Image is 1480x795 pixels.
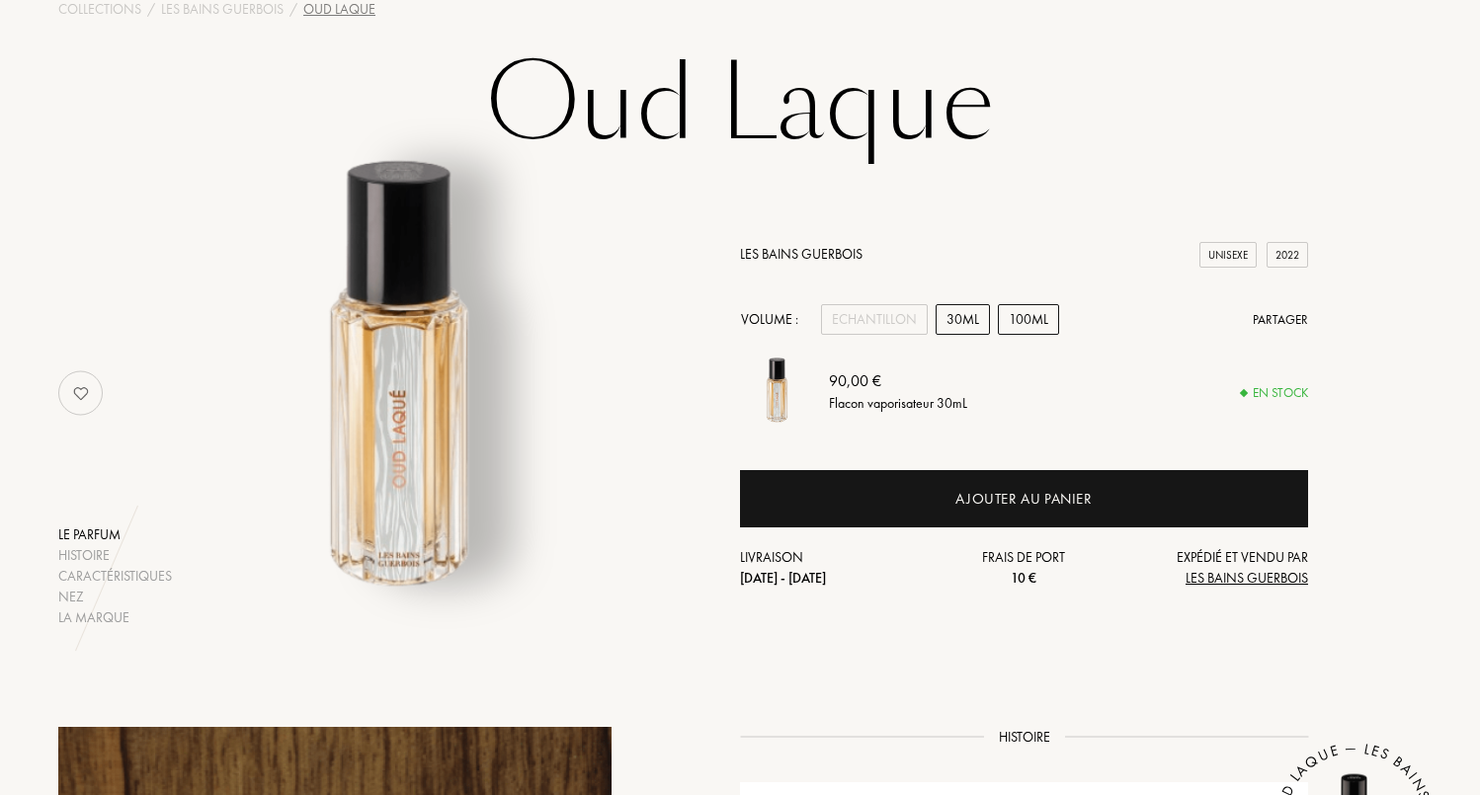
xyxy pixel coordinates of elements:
[1118,547,1308,589] div: Expédié et vendu par
[955,488,1092,511] div: Ajouter au panier
[1199,242,1257,269] div: Unisexe
[61,373,101,413] img: no_like_p.png
[740,569,826,587] span: [DATE] - [DATE]
[1267,242,1308,269] div: 2022
[740,547,930,589] div: Livraison
[930,547,1119,589] div: Frais de port
[58,607,172,628] div: La marque
[740,304,809,335] div: Volume :
[1241,383,1308,403] div: En stock
[829,369,967,393] div: 90,00 €
[740,245,863,263] a: Les Bains Guerbois
[998,304,1059,335] div: 100mL
[58,524,172,545] div: Le parfum
[821,304,928,335] div: Echantillon
[1011,569,1036,587] span: 10 €
[1253,310,1308,330] div: Partager
[58,587,172,607] div: Nez
[58,566,172,587] div: Caractéristiques
[829,393,967,414] div: Flacon vaporisateur 30mL
[155,139,644,628] img: Oud Laque Les Bains Guerbois
[1186,569,1308,587] span: Les Bains Guerbois
[740,355,814,429] img: Oud Laque Les Bains Guerbois
[936,304,990,335] div: 30mL
[246,50,1234,159] h1: Oud Laque
[58,545,172,566] div: Histoire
